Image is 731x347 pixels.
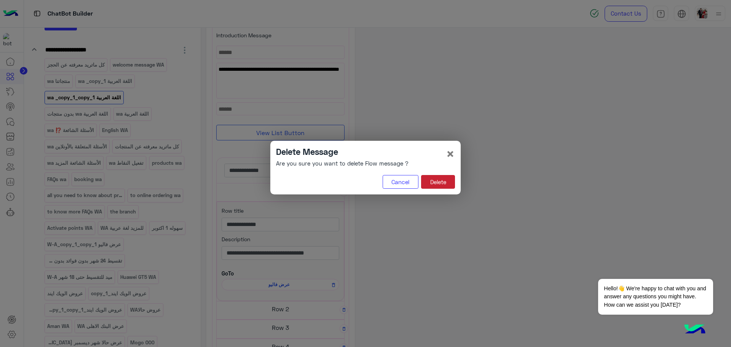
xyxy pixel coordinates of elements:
button: Close [446,146,455,161]
span: Hello!👋 We're happy to chat with you and answer any questions you might have. How can we assist y... [598,279,713,315]
button: Cancel [383,175,418,189]
span: × [446,145,455,162]
h6: Are you sure you want to delete Flow message ? [276,160,409,167]
img: hulul-logo.png [682,317,708,343]
h4: Delete Message [276,146,409,157]
button: Delete [421,175,455,189]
